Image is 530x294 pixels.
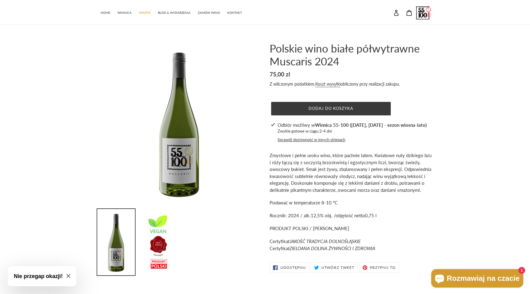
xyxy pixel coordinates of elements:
[270,213,311,218] span: Rocznik: 2024 / alk.
[336,213,365,218] span: objętość netto
[195,8,223,17] a: ZAMÓW WINO
[370,266,396,269] span: Przypnij to
[290,238,361,244] em: JAKOŚĆ TRADYCJA DOLNOŚLĄSKIE
[270,153,432,193] span: Zmysłowe i pełne uroku wino, które pachnie latem. Kwiatowe nuty dzikiego bzu i róży łączą się z s...
[429,269,525,289] inbox-online-store-chat: Czat w sklepie online Shopify
[98,8,113,17] a: HOME
[365,213,377,218] span: 0,75 l
[114,8,135,17] a: WINNICA
[271,102,391,115] button: Dodaj do koszyka
[139,209,177,275] img: Załaduj obraz do przeglądarki galerii, Polskie wino białe półwytrawne Muscaris 2024
[139,11,151,15] span: OFERTA
[278,137,345,143] button: Sprawdź dostępność w innych sklepach
[270,71,290,78] span: 75,00 zl
[270,199,432,206] p: Podawać w temperaturze 8-10 °C
[309,106,354,111] span: Dodaj do koszyka
[315,122,427,128] strong: Winnica 55-100 ([DATE], [DATE] - sezon wiosna-lato)
[117,11,132,15] span: WINNICA
[270,81,432,87] div: Z wliczonym podatkiem. obliczony przy realizacji zakupu.
[278,122,427,129] p: Odbiór możliwy w
[270,238,432,252] p: Certyfikat Certyfikat
[101,11,110,15] span: HOME
[198,11,220,15] span: ZAMÓW WINO
[311,213,336,218] span: 12,5% obj. /
[278,128,427,134] p: Zwykle gotowe w ciągu 2-4 dni
[227,11,242,15] span: KONTAKT
[155,8,194,17] a: BLOG & WYDARZENIA
[97,209,135,275] img: Załaduj obraz do przeglądarki galerii, Polskie wino białe półwytrawne Muscaris 2024
[315,81,340,87] a: Koszt wysyłki
[224,8,245,17] a: KONTAKT
[158,11,190,15] span: BLOG & WYDARZENIA
[280,266,306,269] span: Udostępnij
[136,8,154,17] a: OFERTA
[321,266,355,269] span: Utwórz tweet
[270,225,432,232] p: PRODUKT POLSKI / [PERSON_NAME]
[270,42,432,68] h1: Polskie wino białe półwytrawne Muscaris 2024
[290,246,375,251] em: ZIELOANA DOLINA ŻYWNOŚCI I ZDROWIA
